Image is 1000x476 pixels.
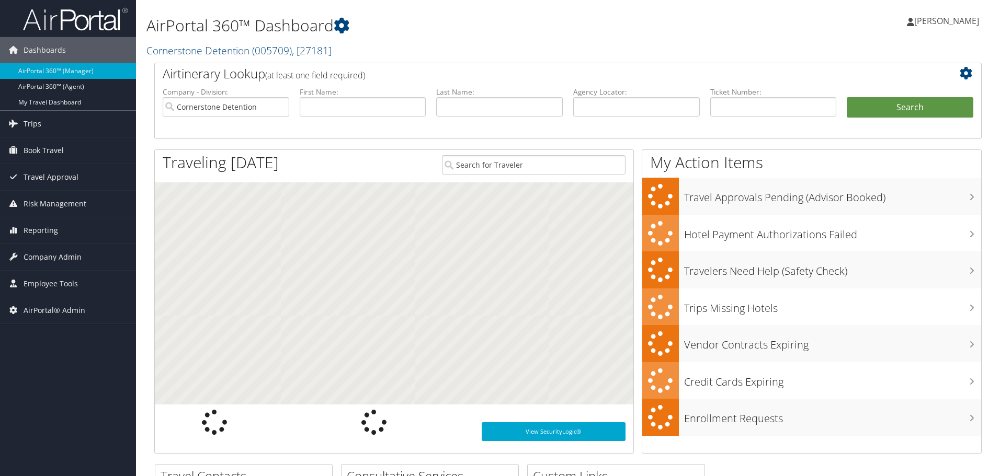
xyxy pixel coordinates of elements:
h3: Travelers Need Help (Safety Check) [684,259,981,278]
span: , [ 27181 ] [292,43,332,57]
a: Cornerstone Detention [146,43,332,57]
span: Risk Management [24,191,86,217]
h2: Airtinerary Lookup [163,65,904,83]
span: (at least one field required) [265,69,365,81]
span: Book Travel [24,137,64,164]
a: Enrollment Requests [642,399,981,436]
span: Travel Approval [24,164,78,190]
a: View SecurityLogic® [482,422,626,441]
h3: Enrollment Requests [684,406,981,426]
span: Employee Tools [24,271,78,297]
h3: Vendor Contracts Expiring [684,332,981,352]
h1: AirPortal 360™ Dashboard [146,15,709,37]
label: Last Name: [436,87,563,97]
a: Trips Missing Hotels [642,288,981,326]
h3: Credit Cards Expiring [684,369,981,389]
img: airportal-logo.png [23,7,128,31]
label: Ticket Number: [710,87,837,97]
span: AirPortal® Admin [24,297,85,323]
a: Vendor Contracts Expiring [642,325,981,362]
a: [PERSON_NAME] [907,5,990,37]
h1: My Action Items [642,152,981,173]
h1: Traveling [DATE] [163,152,279,173]
span: Reporting [24,217,58,243]
span: [PERSON_NAME] [914,15,979,27]
a: Credit Cards Expiring [642,362,981,399]
h3: Hotel Payment Authorizations Failed [684,222,981,242]
span: Trips [24,111,41,137]
a: Hotel Payment Authorizations Failed [642,215,981,252]
span: ( 005709 ) [252,43,292,57]
button: Search [847,97,973,118]
span: Company Admin [24,244,82,270]
label: First Name: [300,87,426,97]
a: Travelers Need Help (Safety Check) [642,251,981,288]
label: Company - Division: [163,87,289,97]
a: Travel Approvals Pending (Advisor Booked) [642,178,981,215]
label: Agency Locator: [573,87,700,97]
input: Search for Traveler [442,155,626,175]
h3: Trips Missing Hotels [684,296,981,316]
h3: Travel Approvals Pending (Advisor Booked) [684,185,981,205]
span: Dashboards [24,37,66,63]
